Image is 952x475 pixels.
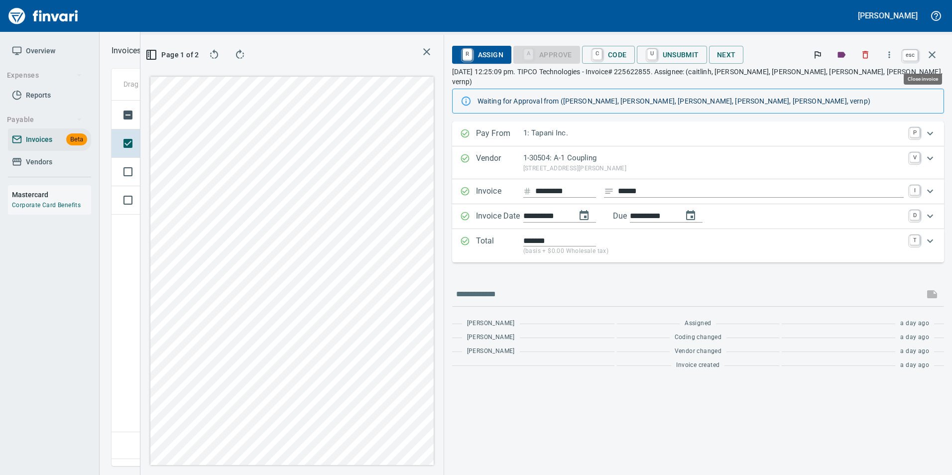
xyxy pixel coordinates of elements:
[613,210,660,222] p: Due
[7,114,82,126] span: Payable
[6,4,81,28] img: Finvari
[910,127,920,137] a: P
[637,46,707,64] button: UUnsubmit
[3,66,86,85] button: Expenses
[647,49,657,60] a: U
[452,146,944,179] div: Expand
[685,319,711,329] span: Assigned
[675,333,722,343] span: Coding changed
[900,319,929,329] span: a day ago
[675,347,722,356] span: Vendor changed
[523,246,904,256] p: (basis + $0.00 Wholesale tax)
[903,50,918,61] a: esc
[26,133,52,146] span: Invoices
[807,44,829,66] button: Flag
[12,202,81,209] a: Corporate Card Benefits
[476,185,523,198] p: Invoice
[854,44,876,66] button: Discard
[676,360,719,370] span: Invoice created
[910,152,920,162] a: V
[452,204,944,229] div: Expand
[709,46,744,64] button: Next
[452,179,944,204] div: Expand
[467,333,515,343] span: [PERSON_NAME]
[3,111,86,129] button: Payable
[8,40,91,62] a: Overview
[12,189,91,200] h6: Mastercard
[7,69,82,82] span: Expenses
[477,92,936,110] div: Waiting for Approval from ([PERSON_NAME], [PERSON_NAME], [PERSON_NAME], [PERSON_NAME], [PERSON_NA...
[152,49,194,61] span: Page 1 of 2
[910,235,920,245] a: T
[858,10,918,21] h5: [PERSON_NAME]
[572,204,596,228] button: change date
[460,46,503,63] span: Assign
[463,49,472,60] a: R
[523,164,904,174] p: [STREET_ADDRESS][PERSON_NAME]
[523,127,904,139] p: 1: Tapani Inc.
[112,45,141,57] p: Invoices
[452,46,511,64] button: RAssign
[476,235,523,256] p: Total
[26,89,51,102] span: Reports
[900,347,929,356] span: a day ago
[717,49,736,61] span: Next
[523,185,531,197] svg: Invoice number
[900,333,929,343] span: a day ago
[26,156,52,168] span: Vendors
[467,319,515,329] span: [PERSON_NAME]
[910,210,920,220] a: D
[452,67,944,87] p: [DATE] 12:25:09 pm. TIPCO Technologies - Invoice# 225622855. Assignee: (caitlinh, [PERSON_NAME], ...
[8,128,91,151] a: InvoicesBeta
[8,84,91,107] a: Reports
[679,204,703,228] button: change due date
[148,46,198,64] button: Page 1 of 2
[831,44,852,66] button: Labels
[878,44,900,66] button: More
[123,79,269,89] p: Drag a column heading here to group the table
[513,49,580,58] div: Coding Required
[910,185,920,195] a: I
[855,8,920,23] button: [PERSON_NAME]
[476,210,523,223] p: Invoice Date
[593,49,602,60] a: C
[645,46,699,63] span: Unsubmit
[66,134,87,145] span: Beta
[604,186,614,196] svg: Invoice description
[26,45,55,57] span: Overview
[920,282,944,306] span: This records your message into the invoice and notifies anyone mentioned
[582,46,635,64] button: CCode
[112,45,141,57] nav: breadcrumb
[523,152,904,164] p: 1-30504: A-1 Coupling
[8,151,91,173] a: Vendors
[590,46,627,63] span: Code
[476,152,523,173] p: Vendor
[476,127,523,140] p: Pay From
[467,347,515,356] span: [PERSON_NAME]
[452,229,944,262] div: Expand
[452,121,944,146] div: Expand
[900,360,929,370] span: a day ago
